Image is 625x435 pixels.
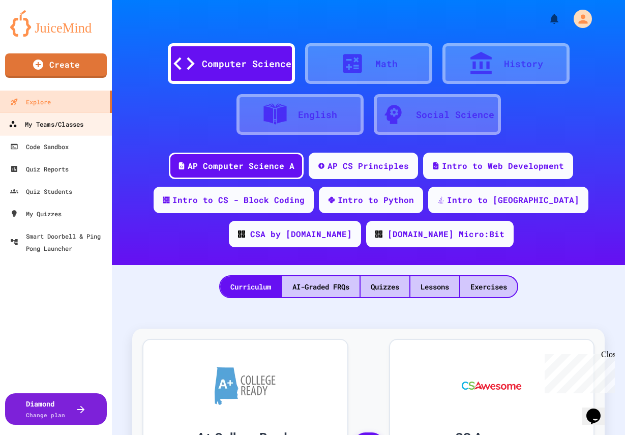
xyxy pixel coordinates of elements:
iframe: chat widget [541,350,615,393]
button: DiamondChange plan [5,393,107,425]
div: Intro to [GEOGRAPHIC_DATA] [447,194,579,206]
iframe: chat widget [582,394,615,425]
div: [DOMAIN_NAME] Micro:Bit [388,228,504,240]
div: Code Sandbox [10,140,69,153]
div: English [298,108,337,122]
div: Smart Doorbell & Ping Pong Launcher [10,230,108,254]
div: Computer Science [202,57,291,71]
img: CS Awesome [452,355,531,416]
img: A+ College Ready [215,367,276,405]
div: Chat with us now!Close [4,4,70,65]
div: AP CS Principles [328,160,409,172]
div: History [504,57,543,71]
div: My Teams/Classes [9,118,83,131]
div: Intro to CS - Block Coding [172,194,305,206]
div: Diamond [26,398,65,420]
div: CSA by [DOMAIN_NAME] [250,228,352,240]
div: Math [375,57,398,71]
img: CODE_logo_RGB.png [238,230,245,238]
span: Change plan [26,411,65,419]
div: Social Science [416,108,494,122]
div: AI-Graded FRQs [282,276,360,297]
div: AP Computer Science A [188,160,294,172]
div: Intro to Web Development [442,160,564,172]
div: My Quizzes [10,208,62,220]
div: Explore [10,96,51,108]
img: CODE_logo_RGB.png [375,230,382,238]
div: Lessons [410,276,459,297]
div: Exercises [460,276,517,297]
div: Curriculum [220,276,281,297]
div: Quiz Reports [10,163,69,175]
a: Create [5,53,107,78]
div: My Account [563,7,594,31]
div: Quiz Students [10,185,72,197]
div: My Notifications [529,10,563,27]
img: logo-orange.svg [10,10,102,37]
div: Quizzes [361,276,409,297]
div: Intro to Python [338,194,414,206]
